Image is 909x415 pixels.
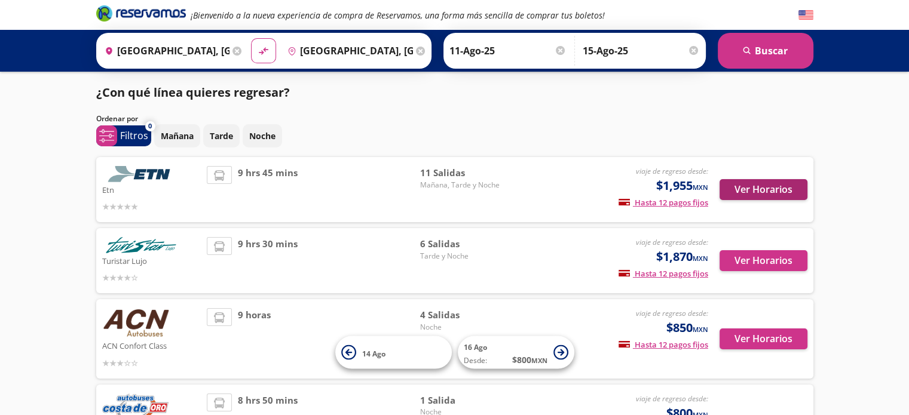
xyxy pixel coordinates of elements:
span: 9 horas [238,308,271,370]
img: Turistar Lujo [102,237,180,253]
button: 16 AgoDesde:$800MXN [458,336,574,369]
button: Ver Horarios [720,328,807,349]
input: Buscar Destino [283,36,413,66]
span: Hasta 12 pagos fijos [619,197,708,208]
em: viaje de regreso desde: [636,308,708,318]
p: Etn [102,182,201,196]
p: Noche [249,130,276,142]
p: ACN Confort Class [102,338,201,352]
em: viaje de regreso desde: [636,394,708,404]
span: Mañana, Tarde y Noche [420,180,504,190]
span: 4 Salidas [420,308,504,322]
em: viaje de regreso desde: [636,166,708,176]
button: 0Filtros [96,125,151,146]
input: Elegir Fecha [449,36,567,66]
span: $850 [666,319,708,337]
span: 9 hrs 30 mins [238,237,298,284]
button: Tarde [203,124,240,147]
button: Buscar [718,33,813,69]
span: 9 hrs 45 mins [238,166,298,213]
button: 14 Ago [335,336,452,369]
input: Opcional [583,36,700,66]
i: Brand Logo [96,4,186,22]
span: $1,955 [656,177,708,195]
span: Hasta 12 pagos fijos [619,339,708,350]
small: MXN [693,183,708,192]
p: ¿Con qué línea quieres regresar? [96,84,290,102]
em: viaje de regreso desde: [636,237,708,247]
span: Tarde y Noche [420,251,504,262]
small: MXN [693,254,708,263]
span: $ 800 [512,353,547,366]
img: ACN Confort Class [102,308,170,338]
p: Filtros [120,128,148,143]
span: Desde: [464,355,487,366]
input: Buscar Origen [100,36,230,66]
span: 11 Salidas [420,166,504,180]
button: Ver Horarios [720,250,807,271]
span: 6 Salidas [420,237,504,251]
img: Etn [102,166,180,182]
span: Hasta 12 pagos fijos [619,268,708,279]
button: English [798,8,813,23]
span: $1,870 [656,248,708,266]
span: 0 [148,121,152,131]
em: ¡Bienvenido a la nueva experiencia de compra de Reservamos, una forma más sencilla de comprar tus... [191,10,605,21]
p: Tarde [210,130,233,142]
span: 16 Ago [464,342,487,352]
span: Noche [420,322,504,333]
p: Turistar Lujo [102,253,201,268]
small: MXN [693,325,708,334]
p: Mañana [161,130,194,142]
p: Ordenar por [96,113,138,124]
span: 1 Salida [420,394,504,407]
button: Ver Horarios [720,179,807,200]
button: Mañana [154,124,200,147]
button: Noche [243,124,282,147]
small: MXN [531,356,547,365]
span: 14 Ago [362,348,385,358]
a: Brand Logo [96,4,186,26]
